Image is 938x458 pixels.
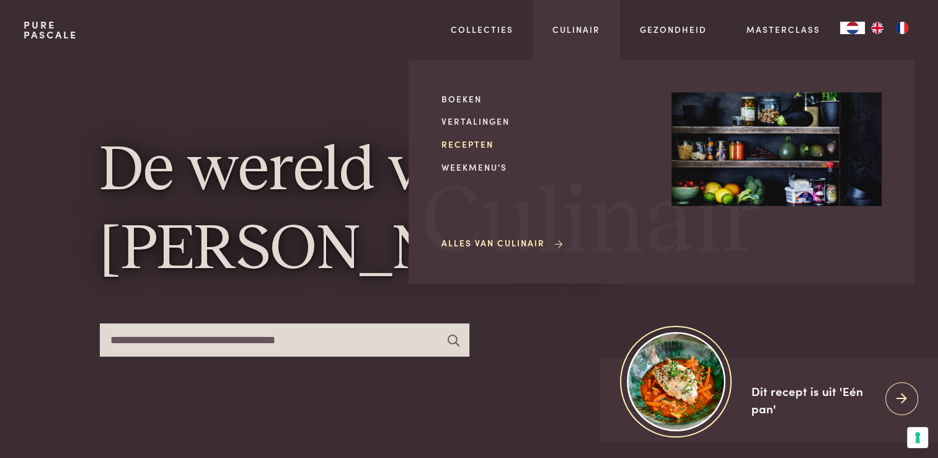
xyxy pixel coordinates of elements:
a: Culinair [552,23,600,36]
aside: Language selected: Nederlands [840,22,914,34]
a: PurePascale [24,20,77,40]
img: Culinair [671,92,882,207]
a: NL [840,22,865,34]
h1: De wereld van [PERSON_NAME] [100,132,839,290]
a: Collecties [451,23,513,36]
button: Uw voorkeuren voor toestemming voor trackingtechnologieën [907,427,928,448]
a: FR [890,22,914,34]
a: Gezondheid [640,23,707,36]
ul: Language list [865,22,914,34]
img: https://admin.purepascale.com/wp-content/uploads/2025/08/home_recept_link.jpg [627,332,725,431]
a: EN [865,22,890,34]
a: Vertalingen [441,115,652,128]
a: Boeken [441,92,652,106]
a: Recepten [441,138,652,151]
a: https://admin.purepascale.com/wp-content/uploads/2025/08/home_recept_link.jpg Dit recept is uit '... [600,357,938,442]
div: Language [840,22,865,34]
div: Dit recept is uit 'Eén pan' [751,382,875,418]
a: Weekmenu's [441,161,652,174]
a: Masterclass [746,23,820,36]
a: Alles van Culinair [441,236,565,249]
span: Culinair [422,176,759,271]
